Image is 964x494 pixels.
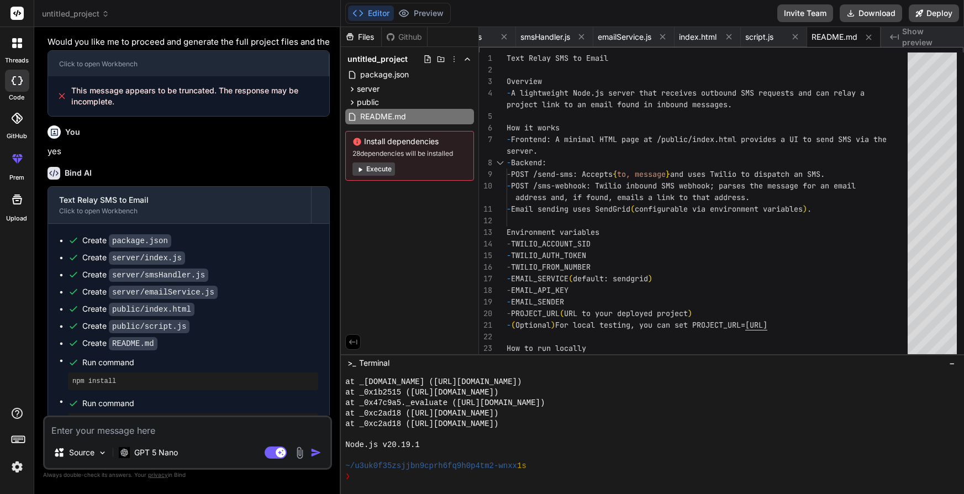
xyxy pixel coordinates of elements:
[598,31,651,43] span: emailService.js
[807,204,812,214] span: .
[5,56,29,65] label: threads
[479,64,492,76] div: 2
[479,261,492,273] div: 16
[98,448,107,458] img: Pick Models
[507,204,511,214] span: -
[511,134,732,144] span: Frontend: A minimal HTML page at /public/index.htm
[515,320,551,330] span: Optional
[71,85,320,107] span: This message appears to be truncated. The response may be incomplete.
[479,273,492,285] div: 17
[613,169,617,179] span: {
[82,252,185,264] div: Create
[479,343,492,354] div: 23
[507,274,511,283] span: -
[573,274,648,283] span: default: sendgrid
[42,8,109,19] span: untitled_project
[511,239,591,249] span: TWILIO_ACCOUNT_SID
[109,234,171,248] code: package.json
[345,419,498,429] span: at _0xc2ad18 ([URL][DOMAIN_NAME])
[479,331,492,343] div: 22
[479,157,492,169] div: 8
[511,285,568,295] span: EMAIL_API_KEY
[688,308,692,318] span: )
[394,6,448,21] button: Preview
[507,285,511,295] span: -
[511,204,630,214] span: Email sending uses SendGrid
[507,239,511,249] span: -
[520,31,570,43] span: smsHandler.js
[65,127,80,138] h6: You
[109,303,194,316] code: public/index.html
[134,447,178,458] p: GPT 5 Nano
[507,297,511,307] span: -
[909,4,959,22] button: Deploy
[511,88,732,98] span: A lightweight Node.js server that receives outboun
[507,227,599,237] span: Environment variables
[507,157,511,167] span: -
[507,250,511,260] span: -
[479,87,492,99] div: 4
[7,132,27,141] label: GitHub
[9,93,25,102] label: code
[82,303,194,315] div: Create
[479,250,492,261] div: 15
[507,134,511,144] span: -
[119,447,130,458] img: GPT 5 Nano
[551,320,555,330] span: )
[359,110,407,123] span: README.md
[732,181,856,191] span: ses the message for an email
[479,296,492,308] div: 19
[7,214,28,223] label: Upload
[507,343,586,353] span: How to run locally
[479,122,492,134] div: 6
[345,471,350,482] span: ❯
[511,308,560,318] span: PROJECT_URL
[479,308,492,319] div: 20
[109,337,157,350] code: README.md
[82,338,157,349] div: Create
[493,157,508,169] div: Click to collapse the range.
[507,146,538,156] span: server.
[745,31,773,43] span: script.js
[48,187,311,223] button: Text Relay SMS to EmailClick to open Workbench
[382,31,427,43] div: Github
[109,251,185,265] code: server/index.js
[812,31,857,43] span: README.md
[479,227,492,238] div: 13
[728,99,732,109] span: .
[630,204,635,214] span: (
[568,274,573,283] span: (
[348,6,394,21] button: Editor
[507,181,511,191] span: -
[345,398,545,408] span: at _0x47c9a5._evaluate ([URL][DOMAIN_NAME])
[560,308,564,318] span: (
[82,269,208,281] div: Create
[82,357,318,368] span: Run command
[82,286,218,298] div: Create
[564,308,688,318] span: URL to your deployed project
[65,167,92,178] h6: Bind AI
[345,440,419,450] span: Node.js v20.19.1
[479,76,492,87] div: 3
[902,26,955,48] span: Show preview
[555,320,745,330] span: For local testing, you can set PROJECT_URL=
[82,398,318,409] span: Run command
[109,320,189,333] code: public/script.js
[515,192,736,202] span: address and, if found, emails a link to that addre
[479,238,492,250] div: 14
[357,97,379,108] span: public
[745,320,767,330] span: [URL]
[777,4,833,22] button: Invite Team
[511,274,568,283] span: EMAIL_SERVICE
[803,204,807,214] span: )
[345,408,498,419] span: at _0xc2ad18 ([URL][DOMAIN_NAME])
[352,162,395,176] button: Execute
[648,274,652,283] span: )
[511,320,515,330] span: (
[109,269,208,282] code: server/smsHandler.js
[736,192,750,202] span: ss.
[507,320,511,330] span: -
[347,54,408,65] span: untitled_project
[8,458,27,476] img: settings
[479,111,492,122] div: 5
